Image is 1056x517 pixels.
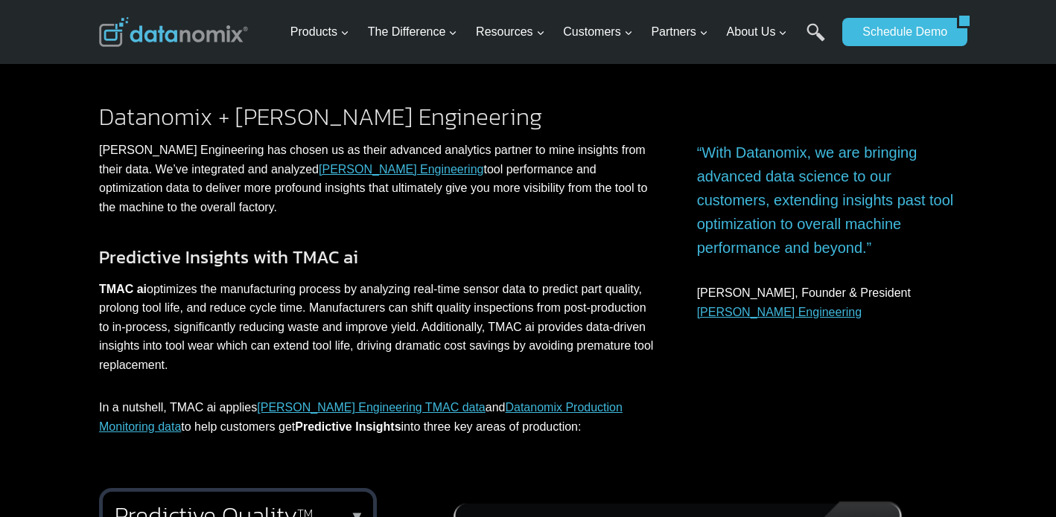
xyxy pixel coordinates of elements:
[476,22,544,42] span: Resources
[99,17,248,47] img: Datanomix
[727,22,788,42] span: About Us
[284,8,836,57] nav: Primary Navigation
[697,283,957,321] p: [PERSON_NAME], Founder & President
[99,280,655,375] p: optimizes the manufacturing process by analyzing real-time sensor data to predict part quality, p...
[842,18,957,46] a: Schedule Demo
[99,398,655,436] p: In a nutshell, TMAC ai applies and to help customers get into three key areas of production:
[99,283,147,295] strong: TMAC ai
[99,105,655,129] h2: Datanomix + [PERSON_NAME] Engineering
[697,144,954,256] span: “With Datanomix, we are bringing advanced data science to our customers, extending insights past ...
[257,401,486,414] a: [PERSON_NAME] Engineering TMAC data
[99,244,655,271] h3: Predictive Insights with TMAC ai
[697,306,862,318] a: [PERSON_NAME] Engineering
[807,23,825,57] a: Search
[563,22,632,42] span: Customers
[295,420,401,433] strong: Predictive Insights
[651,22,707,42] span: Partners
[99,141,655,216] p: [PERSON_NAME] Engineering has chosen us as their advanced analytics partner to mine insights from...
[290,22,349,42] span: Products
[319,163,483,176] a: [PERSON_NAME] Engineering
[368,22,458,42] span: The Difference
